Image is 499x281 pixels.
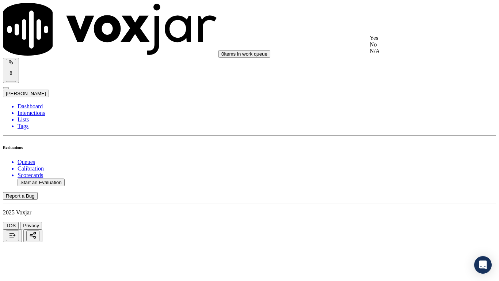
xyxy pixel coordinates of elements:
[3,3,217,56] img: voxjar logo
[18,103,496,110] a: Dashboard
[474,256,492,274] div: Open Intercom Messenger
[3,58,19,83] button: 8
[18,159,496,165] a: Queues
[3,90,49,97] button: [PERSON_NAME]
[370,41,462,48] div: No
[3,222,19,229] button: TOS
[18,110,496,116] a: Interactions
[3,209,496,216] p: 2025 Voxjar
[218,50,270,58] button: 0items in work queue
[20,222,42,229] button: Privacy
[18,123,496,130] a: Tags
[18,116,496,123] a: Lists
[3,192,38,200] button: Report a Bug
[3,145,496,150] h6: Evaluations
[6,91,46,96] span: [PERSON_NAME]
[370,48,462,55] div: N/A
[370,35,462,41] div: Yes
[6,59,16,82] button: 8
[18,165,496,172] a: Calibration
[9,70,13,76] p: 8
[18,172,496,179] a: Scorecards
[18,179,65,186] button: Start an Evaluation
